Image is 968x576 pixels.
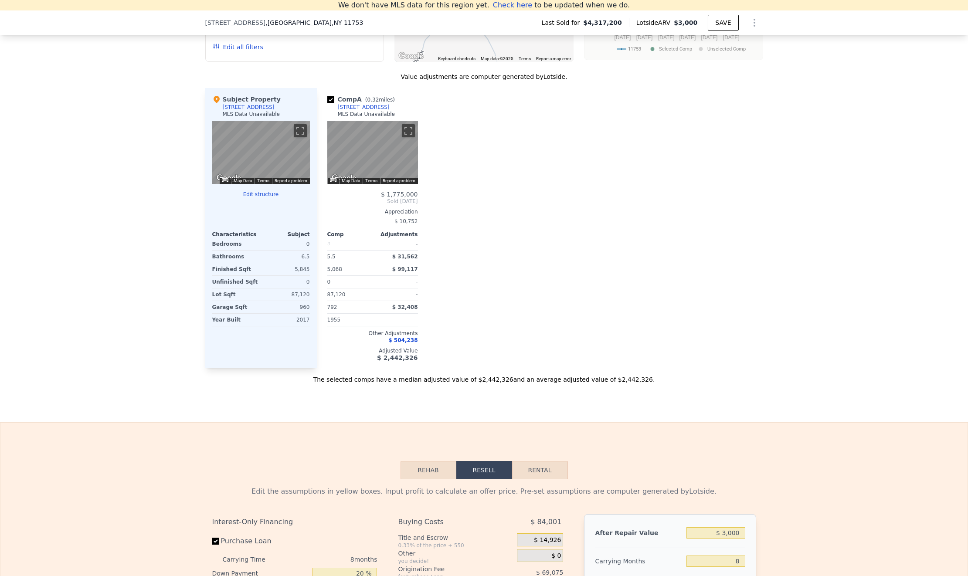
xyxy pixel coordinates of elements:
[263,238,310,250] div: 0
[674,19,697,26] span: $3,000
[373,231,418,238] div: Adjustments
[636,18,674,27] span: Lotside ARV
[283,552,377,566] div: 8 months
[212,121,310,184] div: Map
[265,18,363,27] span: , [GEOGRAPHIC_DATA]
[327,121,418,184] div: Street View
[512,461,568,479] button: Rental
[659,46,692,52] text: Selected Comp
[398,565,495,573] div: Origination Fee
[456,461,512,479] button: Resell
[636,34,652,41] text: [DATE]
[707,46,746,52] text: Unselected Comp
[327,304,337,310] span: 792
[205,368,763,384] div: The selected comps have a median adjusted value of $2,442,326 and an average adjusted value of $2...
[327,279,331,285] span: 0
[398,558,513,565] div: you decide!
[746,14,763,31] button: Show Options
[658,34,674,41] text: [DATE]
[583,18,622,27] span: $4,317,200
[222,178,228,182] button: Keyboard shortcuts
[327,347,418,354] div: Adjusted Value
[338,104,390,111] div: [STREET_ADDRESS]
[392,266,418,272] span: $ 99,117
[397,51,425,62] img: Google
[397,51,425,62] a: Open this area in Google Maps (opens a new window)
[377,354,418,361] span: $ 2,442,326
[327,266,342,272] span: 5,068
[338,111,395,118] div: MLS Data Unavailable
[212,533,309,549] label: Purchase Loan
[223,111,280,118] div: MLS Data Unavailable
[679,34,696,41] text: [DATE]
[263,251,310,263] div: 6.5
[551,552,561,560] span: $ 0
[327,208,418,215] div: Appreciation
[212,314,259,326] div: Year Built
[327,198,418,205] span: Sold [DATE]
[723,34,739,41] text: [DATE]
[263,288,310,301] div: 87,120
[263,263,310,275] div: 5,845
[212,288,259,301] div: Lot Sqft
[263,314,310,326] div: 2017
[367,97,379,103] span: 0.32
[701,34,717,41] text: [DATE]
[212,301,259,313] div: Garage Sqft
[365,178,377,183] a: Terms (opens in new tab)
[327,95,398,104] div: Comp A
[481,56,513,61] span: Map data ©2025
[327,238,371,250] div: 0
[212,251,259,263] div: Bathrooms
[294,124,307,137] button: Toggle fullscreen view
[536,569,563,576] span: $ 69,075
[327,314,371,326] div: 1955
[628,46,641,52] text: 11753
[263,276,310,288] div: 0
[212,231,261,238] div: Characteristics
[398,549,513,558] div: Other
[595,525,683,541] div: After Repair Value
[212,95,281,104] div: Subject Property
[542,18,584,27] span: Last Sold for
[327,231,373,238] div: Comp
[327,251,371,263] div: 5.5
[329,173,358,184] a: Open this area in Google Maps (opens a new window)
[223,104,275,111] div: [STREET_ADDRESS]
[383,178,415,183] a: Report a problem
[595,553,683,569] div: Carrying Months
[381,191,418,198] span: $ 1,775,000
[275,178,307,183] a: Report a problem
[534,536,561,544] span: $ 14,926
[536,56,571,61] a: Report a map error
[205,72,763,81] div: Value adjustments are computer generated by Lotside .
[330,178,336,182] button: Keyboard shortcuts
[392,254,418,260] span: $ 31,562
[327,104,390,111] a: [STREET_ADDRESS]
[214,173,243,184] img: Google
[214,173,243,184] a: Open this area in Google Maps (opens a new window)
[212,538,219,545] input: Purchase Loan
[493,1,532,9] span: Check here
[519,56,531,61] a: Terms (opens in new tab)
[401,461,456,479] button: Rehab
[212,276,259,288] div: Unfinished Sqft
[398,542,513,549] div: 0.33% of the price + 550
[327,330,418,337] div: Other Adjustments
[234,178,252,184] button: Map Data
[327,121,418,184] div: Map
[263,301,310,313] div: 960
[362,97,398,103] span: ( miles)
[402,124,415,137] button: Toggle fullscreen view
[223,552,279,566] div: Carrying Time
[374,314,418,326] div: -
[398,533,513,542] div: Title and Escrow
[261,231,310,238] div: Subject
[392,304,418,310] span: $ 32,408
[213,43,263,51] button: Edit all filters
[212,121,310,184] div: Street View
[374,276,418,288] div: -
[212,191,310,198] button: Edit structure
[212,238,259,250] div: Bedrooms
[212,514,377,530] div: Interest-Only Financing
